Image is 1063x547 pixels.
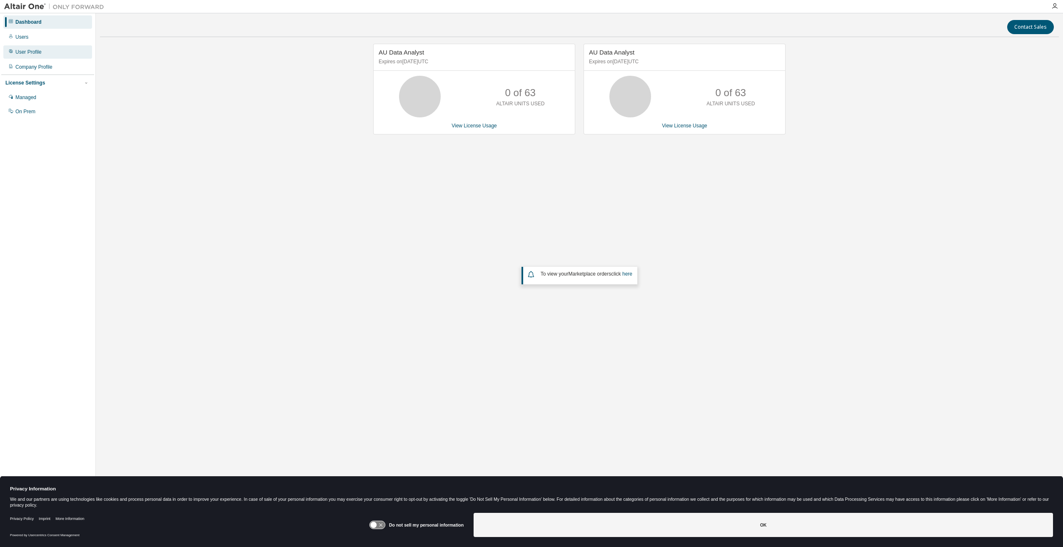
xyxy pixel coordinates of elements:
img: Altair One [4,2,108,11]
span: To view your click [541,271,632,277]
div: Company Profile [15,64,52,70]
a: View License Usage [452,123,497,129]
div: On Prem [15,108,35,115]
p: ALTAIR UNITS USED [706,100,755,107]
p: ALTAIR UNITS USED [496,100,544,107]
div: User Profile [15,49,42,55]
p: 0 of 63 [505,86,536,100]
p: 0 of 63 [716,86,746,100]
span: AU Data Analyst [589,49,634,56]
div: Dashboard [15,19,42,25]
em: Marketplace orders [569,271,611,277]
a: here [622,271,632,277]
a: View License Usage [662,123,707,129]
div: Managed [15,94,36,101]
button: Contact Sales [1007,20,1054,34]
p: Expires on [DATE] UTC [589,58,778,65]
div: Users [15,34,28,40]
p: Expires on [DATE] UTC [379,58,568,65]
span: AU Data Analyst [379,49,424,56]
div: License Settings [5,80,45,86]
